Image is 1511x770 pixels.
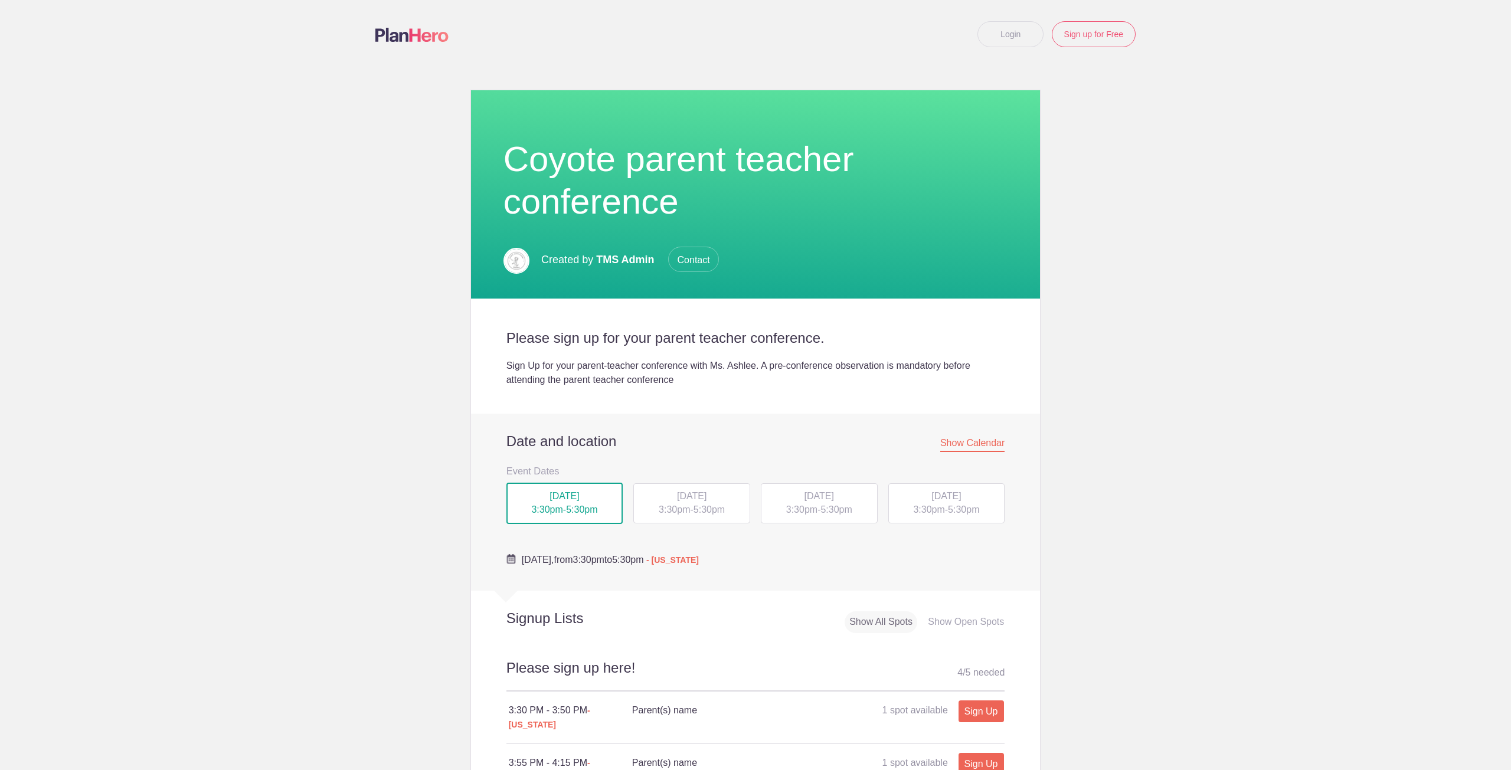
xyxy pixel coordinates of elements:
div: - [633,483,750,523]
p: Created by [541,247,719,273]
span: [DATE], [522,555,554,565]
span: [DATE] [931,491,961,501]
span: 3:30pm [573,555,604,565]
span: 3:30pm [913,504,944,515]
h2: Please sign up here! [506,658,1005,692]
h1: Coyote parent teacher conference [503,138,1008,223]
h4: Parent(s) name [632,756,817,770]
span: 3:30pm [786,504,817,515]
span: [DATE] [804,491,834,501]
h2: Please sign up for your parent teacher conference. [506,329,1005,347]
div: 3:30 PM - 3:50 PM [509,703,632,732]
span: - [US_STATE] [509,706,590,729]
button: [DATE] 3:30pm-5:30pm [760,483,878,524]
a: Sign up for Free [1052,21,1136,47]
span: Show Calendar [940,438,1005,452]
div: - [761,483,878,523]
span: 5:30pm [820,504,852,515]
span: from to [522,555,699,565]
img: Logo main planhero [375,28,449,42]
span: [DATE] [550,491,579,501]
div: Show All Spots [845,611,917,633]
span: Contact [668,247,719,272]
img: Cal purple [506,554,516,563]
div: Sign Up for your parent-teacher conference with Ms. Ashlee. A pre-conference observation is manda... [506,359,1005,387]
span: - [US_STATE] [646,555,699,565]
span: 5:30pm [612,555,643,565]
div: 4 5 needed [957,664,1005,681]
div: - [506,483,623,524]
a: Sign Up [959,700,1004,722]
span: 5:30pm [566,504,597,515]
img: Logo 14 [503,248,529,274]
span: / [963,667,965,677]
button: [DATE] 3:30pm-5:30pm [633,483,751,524]
button: [DATE] 3:30pm-5:30pm [506,482,624,525]
span: TMS Admin [596,254,654,266]
span: [DATE] [677,491,707,501]
h2: Date and location [506,432,1005,450]
span: 5:30pm [948,504,979,515]
span: 1 spot available [882,758,948,768]
span: 5:30pm [694,504,725,515]
span: 3:30pm [531,504,562,515]
button: [DATE] 3:30pm-5:30pm [888,483,1006,524]
h3: Event Dates [506,462,1005,480]
h4: Parent(s) name [632,703,817,717]
span: 3:30pm [659,504,690,515]
div: Show Open Spots [923,611,1009,633]
div: - [888,483,1005,523]
h2: Signup Lists [471,610,661,627]
span: 1 spot available [882,705,948,715]
a: Login [977,21,1044,47]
